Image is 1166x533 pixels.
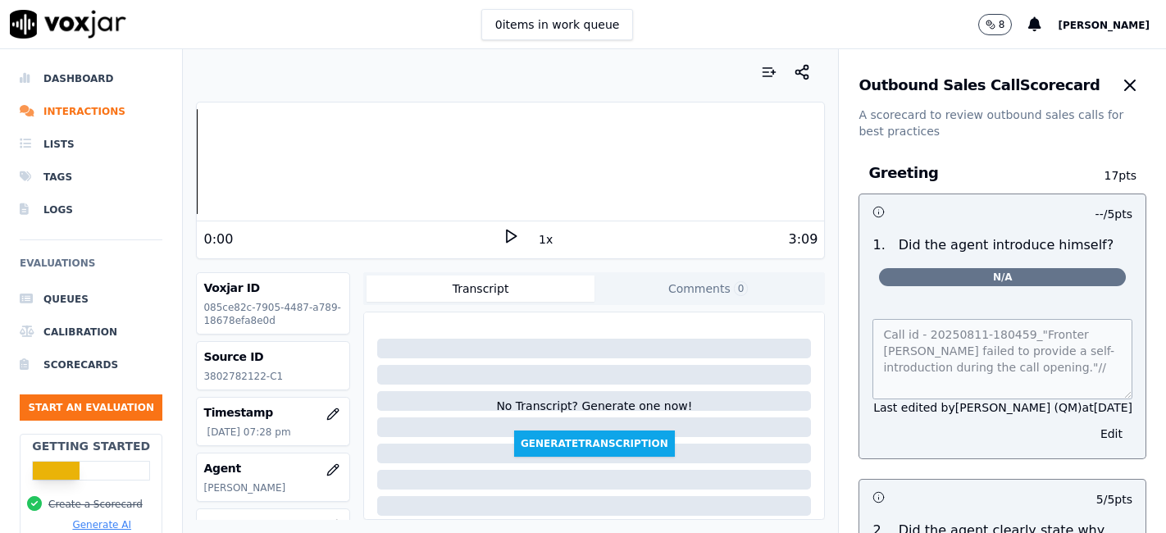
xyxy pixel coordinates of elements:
h3: Customer Name [203,516,343,532]
button: Transcript [367,276,594,302]
h3: Source ID [203,348,343,365]
h3: Outbound Sales Call Scorecard [859,78,1100,93]
img: voxjar logo [10,10,126,39]
button: 0items in work queue [481,9,634,40]
a: Calibration [20,316,162,348]
a: Interactions [20,95,162,128]
button: 1x [535,228,556,251]
button: GenerateTranscription [514,430,675,457]
button: 8 [978,14,1029,35]
span: [PERSON_NAME] [1058,20,1150,31]
span: N/A [879,268,1126,286]
p: 5 / 5 pts [1096,491,1132,508]
button: Comments [594,276,822,302]
span: 0 [734,281,749,296]
button: Edit [1091,422,1132,445]
a: Queues [20,283,162,316]
p: Did the agent introduce himself? [899,235,1114,255]
p: A scorecard to review outbound sales calls for best practices [859,107,1146,139]
p: [DATE] 07:28 pm [207,426,343,439]
div: 0:00 [203,230,233,249]
a: Lists [20,128,162,161]
p: -- / 5 pts [1095,206,1132,222]
div: 3:09 [789,230,818,249]
a: Tags [20,161,162,194]
button: [PERSON_NAME] [1058,15,1166,34]
p: 085ce82c-7905-4487-a789-18678efa8e0d [203,301,343,327]
h3: Agent [203,460,343,476]
a: Dashboard [20,62,162,95]
button: 8 [978,14,1013,35]
h3: Timestamp [203,404,343,421]
div: Last edited by [PERSON_NAME] (QM) at [DATE] [872,399,1132,416]
p: 8 [999,18,1005,31]
p: 3802782122-C1 [203,370,343,383]
p: [PERSON_NAME] [203,481,343,494]
p: 17 pts [1092,167,1136,184]
a: Logs [20,194,162,226]
h3: Greeting [868,162,1091,184]
button: Create a Scorecard [48,498,143,511]
button: Start an Evaluation [20,394,162,421]
h3: Voxjar ID [203,280,343,296]
h6: Evaluations [20,253,162,283]
h2: Getting Started [32,438,150,454]
a: Scorecards [20,348,162,381]
p: 1 . [866,235,891,255]
div: No Transcript? Generate one now! [496,398,692,430]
